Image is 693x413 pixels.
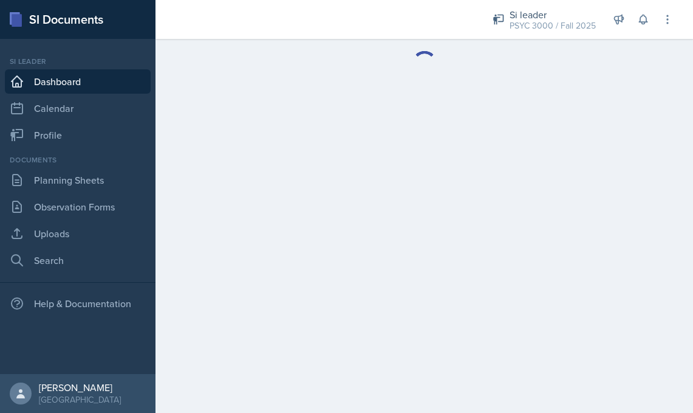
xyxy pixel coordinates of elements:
[39,381,121,394] div: [PERSON_NAME]
[5,56,151,67] div: Si leader
[5,221,151,246] a: Uploads
[5,123,151,147] a: Profile
[5,96,151,120] a: Calendar
[5,168,151,192] a: Planning Sheets
[5,291,151,316] div: Help & Documentation
[39,394,121,406] div: [GEOGRAPHIC_DATA]
[5,154,151,165] div: Documents
[5,195,151,219] a: Observation Forms
[510,19,596,32] div: PSYC 3000 / Fall 2025
[5,248,151,272] a: Search
[5,69,151,94] a: Dashboard
[510,7,596,22] div: Si leader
